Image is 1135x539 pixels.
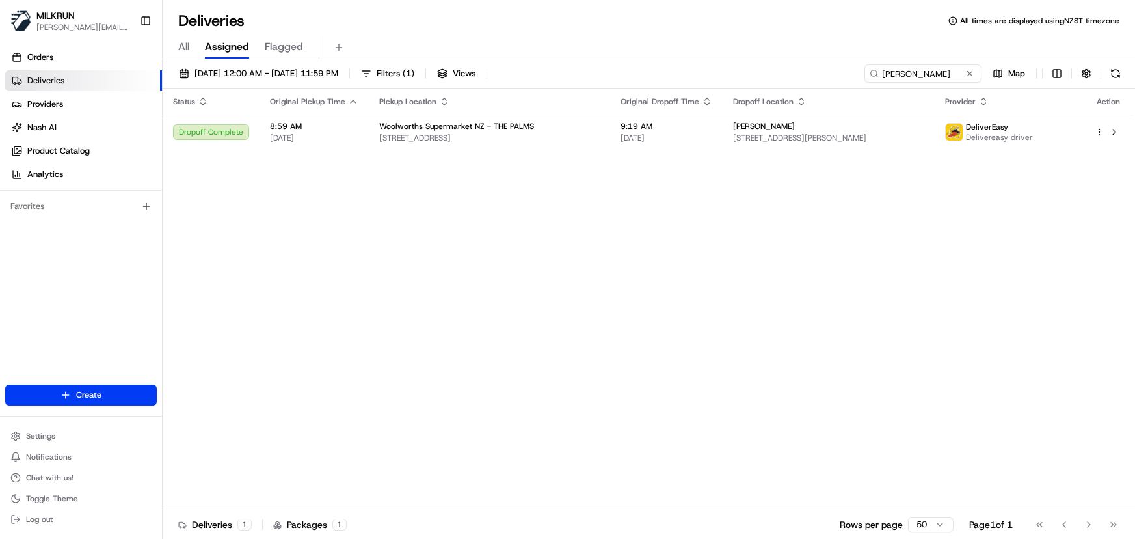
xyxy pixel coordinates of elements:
div: Action [1095,96,1122,107]
a: Product Catalog [5,141,162,161]
span: Views [453,68,475,79]
div: 1 [332,519,347,531]
span: Analytics [27,169,63,180]
span: Provider [945,96,976,107]
span: Notifications [26,452,72,462]
a: Deliveries [5,70,162,91]
img: delivereasy_logo.png [946,124,963,141]
p: Rows per page [840,518,903,531]
span: Woolworths Supermarket NZ - THE PALMS [379,121,534,131]
span: ( 1 ) [403,68,414,79]
span: Deliveries [27,75,64,87]
button: Filters(1) [355,64,420,83]
span: Log out [26,514,53,525]
span: Toggle Theme [26,493,78,504]
a: Providers [5,94,162,115]
div: Packages [273,518,347,531]
h1: Deliveries [178,10,245,31]
button: Settings [5,427,157,445]
a: Analytics [5,164,162,185]
span: Chat with us! [26,473,73,483]
span: 8:59 AM [270,121,358,131]
span: DeliverEasy [966,122,1008,132]
span: [STREET_ADDRESS][PERSON_NAME] [733,133,924,143]
span: Assigned [205,39,249,55]
button: MILKRUNMILKRUN[PERSON_NAME][EMAIL_ADDRESS][DOMAIN_NAME] [5,5,135,36]
span: Create [76,389,101,401]
input: Type to search [864,64,981,83]
span: 9:19 AM [621,121,712,131]
span: Status [173,96,195,107]
button: [PERSON_NAME][EMAIL_ADDRESS][DOMAIN_NAME] [36,22,129,33]
button: [DATE] 12:00 AM - [DATE] 11:59 PM [173,64,344,83]
button: Create [5,385,157,406]
button: Log out [5,510,157,529]
span: All [178,39,189,55]
span: Flagged [265,39,303,55]
span: Settings [26,431,55,441]
span: Filters [377,68,414,79]
button: MILKRUN [36,9,75,22]
span: Nash AI [27,122,57,133]
div: Page 1 of 1 [969,518,1013,531]
button: Refresh [1106,64,1125,83]
span: Orders [27,51,53,63]
button: Map [987,64,1031,83]
span: [PERSON_NAME] [733,121,795,131]
span: Providers [27,98,63,110]
span: Map [1008,68,1025,79]
img: MILKRUN [10,10,31,31]
span: Dropoff Location [733,96,794,107]
span: Delivereasy driver [966,132,1033,143]
button: Notifications [5,448,157,466]
div: 1 [237,519,252,531]
button: Views [431,64,481,83]
span: Pickup Location [379,96,436,107]
span: [STREET_ADDRESS] [379,133,600,143]
span: Original Dropoff Time [621,96,699,107]
div: Deliveries [178,518,252,531]
a: Nash AI [5,117,162,138]
span: Original Pickup Time [270,96,345,107]
button: Chat with us! [5,469,157,487]
a: Orders [5,47,162,68]
button: Toggle Theme [5,490,157,508]
span: [DATE] [270,133,358,143]
div: Favorites [5,196,157,217]
span: [DATE] 12:00 AM - [DATE] 11:59 PM [194,68,338,79]
span: Product Catalog [27,145,90,157]
span: All times are displayed using NZST timezone [960,16,1119,26]
span: [DATE] [621,133,712,143]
